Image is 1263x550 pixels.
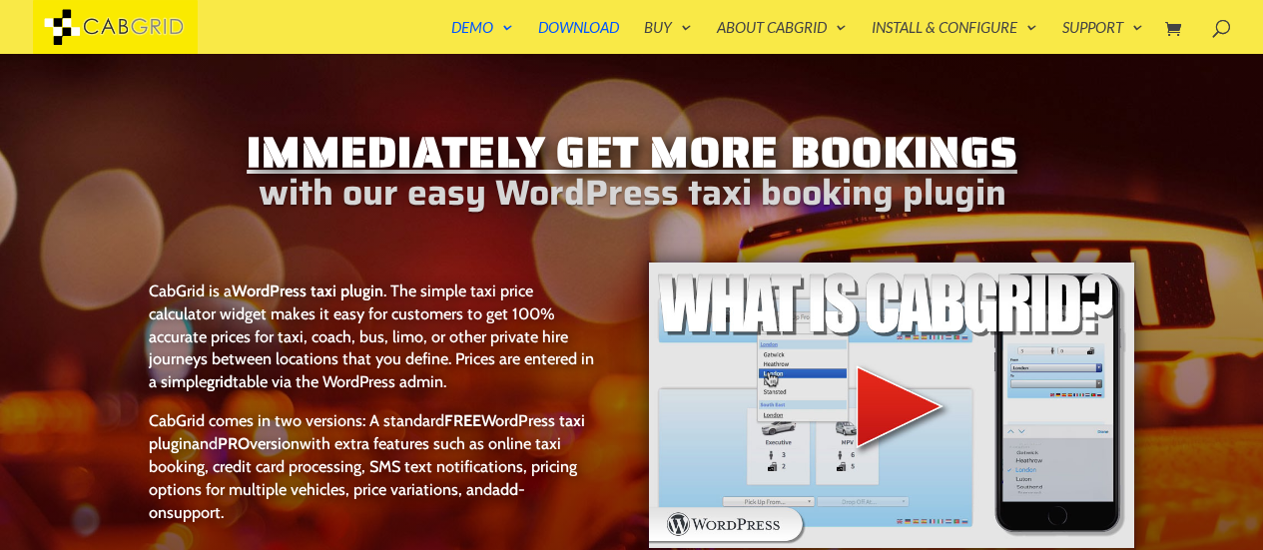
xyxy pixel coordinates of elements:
[218,433,300,453] a: PROversion
[538,20,619,54] a: Download
[149,410,585,453] a: FREEWordPress taxi plugin
[207,371,233,391] strong: grid
[127,186,1137,210] h2: with our easy WordPress taxi booking plugin
[444,410,481,430] strong: FREE
[451,20,513,54] a: Demo
[218,433,250,453] strong: PRO
[644,20,692,54] a: Buy
[232,280,383,300] strong: WordPress taxi plugin
[647,261,1137,550] img: WordPress taxi booking plugin Intro Video
[1062,20,1143,54] a: Support
[872,20,1037,54] a: Install & Configure
[149,409,595,523] p: CabGrid comes in two versions: A standard and with extra features such as online taxi booking, cr...
[127,129,1137,186] h1: Immediately Get More Bookings
[33,14,198,35] a: CabGrid Taxi Plugin
[149,479,525,522] a: add-on
[717,20,847,54] a: About CabGrid
[149,279,595,409] p: CabGrid is a . The simple taxi price calculator widget makes it easy for customers to get 100% ac...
